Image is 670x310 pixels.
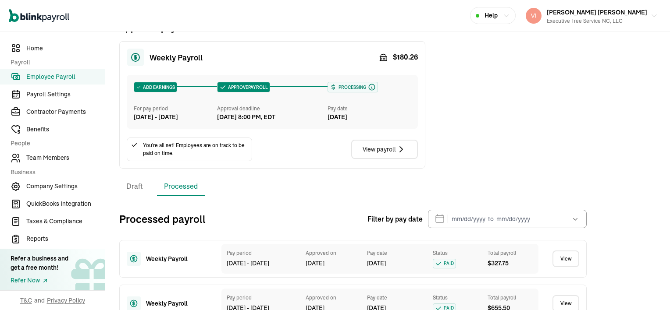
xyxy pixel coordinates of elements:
[485,11,498,20] span: Help
[143,141,248,157] span: You're all set! Employees are on track to be paid on time.
[337,84,366,91] span: Processing
[20,296,32,305] span: T&C
[428,210,587,228] input: mm/dd/yyyy to mm/dd/yyyy
[488,249,534,257] div: Total payroll
[26,199,105,208] span: QuickBooks Integration
[433,249,479,257] div: Status
[150,52,203,63] span: Weekly Payroll
[433,294,479,302] div: Status
[26,107,105,116] span: Contractor Payments
[26,182,105,191] span: Company Settings
[227,249,297,257] div: Pay period
[488,294,534,302] div: Total payroll
[11,58,100,67] span: Payroll
[227,259,297,268] div: [DATE] - [DATE]
[217,113,275,122] div: [DATE] 8:00 PM, EDT
[328,105,411,113] div: Pay date
[227,294,297,302] div: Pay period
[146,299,207,308] div: Weekly Payroll
[217,105,324,113] div: Approval deadline
[626,268,670,310] iframe: Chat Widget
[11,254,68,272] div: Refer a business and get a free month!
[328,113,411,122] div: [DATE]
[433,259,456,268] span: PAID
[367,294,424,302] div: Pay date
[363,144,406,155] div: View payroll
[488,259,509,268] span: $ 327.75
[470,7,516,24] button: Help
[11,168,100,177] span: Business
[119,177,150,196] li: Draft
[26,72,105,81] span: Employee Payroll
[157,177,205,196] li: Processed
[26,90,105,99] span: Payroll Settings
[26,217,105,226] span: Taxes & Compliance
[306,259,358,268] div: [DATE]
[522,5,661,27] button: [PERSON_NAME] [PERSON_NAME]Executive Tree Service NC, LLC
[9,3,69,28] nav: Global
[11,276,68,285] a: Refer Now
[351,140,418,159] button: View payroll
[547,8,647,16] span: [PERSON_NAME] [PERSON_NAME]
[367,214,423,224] span: Filter by pay date
[134,82,177,92] div: ADD EARNINGS
[367,259,424,268] div: [DATE]
[226,84,268,91] span: APPROVE PAYROLL
[367,249,424,257] div: Pay date
[134,113,217,122] div: [DATE] - [DATE]
[26,153,105,162] span: Team Members
[306,249,358,257] div: Approved on
[26,234,105,243] span: Reports
[146,254,207,264] div: Weekly Payroll
[547,17,647,25] div: Executive Tree Service NC, LLC
[134,105,217,113] div: For pay period
[552,250,579,267] a: View
[306,294,358,302] div: Approved on
[47,296,85,305] span: Privacy Policy
[26,125,105,134] span: Benefits
[393,52,418,63] span: $ 180.26
[119,212,367,226] h2: Processed payroll
[11,139,100,148] span: People
[26,44,105,53] span: Home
